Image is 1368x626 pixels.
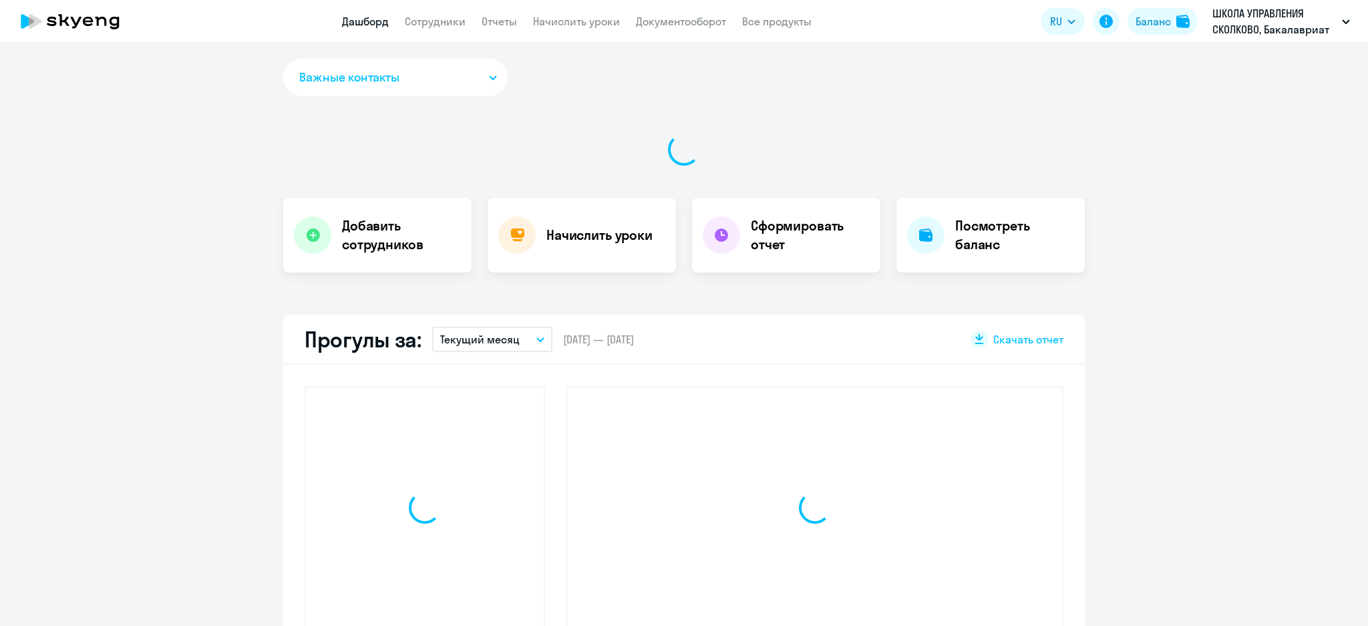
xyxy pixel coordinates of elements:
[1050,13,1062,29] span: RU
[1206,5,1357,37] button: ШКОЛА УПРАВЛЕНИЯ СКОЛКОВО, Бакалавриат
[751,216,870,254] h4: Сформировать отчет
[563,332,634,347] span: [DATE] — [DATE]
[1041,8,1085,35] button: RU
[533,15,620,28] a: Начислить уроки
[1176,15,1190,28] img: balance
[742,15,812,28] a: Все продукты
[305,326,421,353] h2: Прогулы за:
[342,216,461,254] h4: Добавить сотрудников
[955,216,1074,254] h4: Посмотреть баланс
[482,15,517,28] a: Отчеты
[993,332,1063,347] span: Скачать отчет
[283,59,508,96] button: Важные контакты
[432,327,552,352] button: Текущий месяц
[299,69,399,86] span: Важные контакты
[342,15,389,28] a: Дашборд
[1212,5,1337,37] p: ШКОЛА УПРАВЛЕНИЯ СКОЛКОВО, Бакалавриат
[636,15,726,28] a: Документооборот
[546,226,653,245] h4: Начислить уроки
[1128,8,1198,35] button: Балансbalance
[405,15,466,28] a: Сотрудники
[1136,13,1171,29] div: Баланс
[440,331,520,347] p: Текущий месяц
